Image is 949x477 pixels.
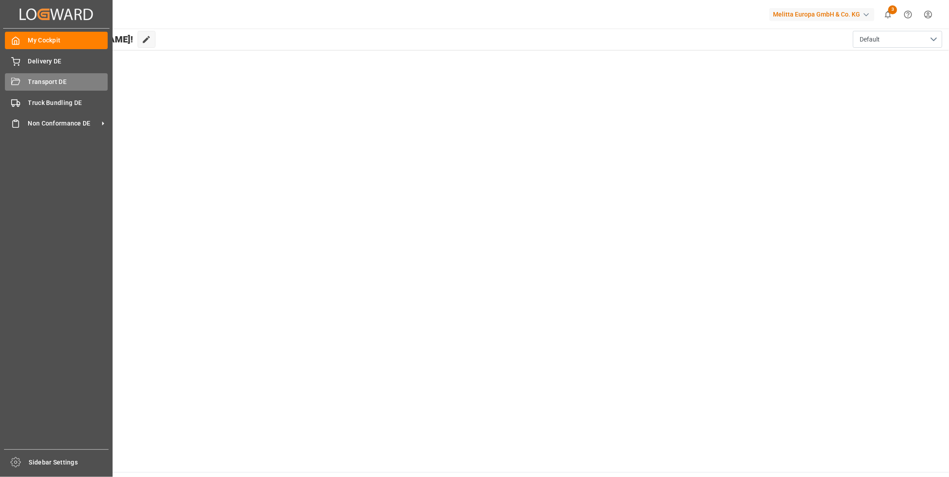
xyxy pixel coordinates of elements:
div: Melitta Europa GmbH & Co. KG [769,8,874,21]
span: Delivery DE [28,57,108,66]
span: Default [860,35,880,44]
a: Delivery DE [5,52,108,70]
button: open menu [853,31,942,48]
span: 3 [888,5,897,14]
span: Non Conformance DE [28,119,99,128]
a: My Cockpit [5,32,108,49]
a: Transport DE [5,73,108,91]
a: Truck Bundling DE [5,94,108,111]
span: My Cockpit [28,36,108,45]
button: Melitta Europa GmbH & Co. KG [769,6,878,23]
button: show 3 new notifications [878,4,898,25]
span: Hello [PERSON_NAME]! [37,31,133,48]
span: Sidebar Settings [29,458,109,467]
span: Truck Bundling DE [28,98,108,108]
button: Help Center [898,4,918,25]
span: Transport DE [28,77,108,87]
